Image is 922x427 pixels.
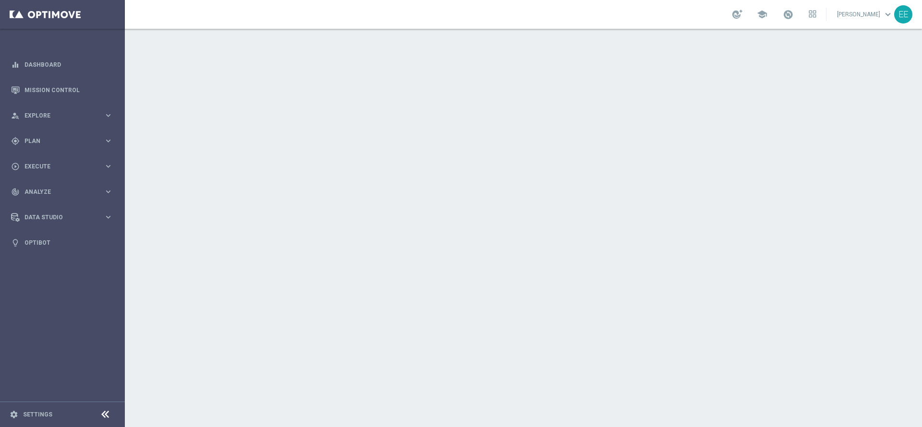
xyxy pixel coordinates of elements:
i: lightbulb [11,238,20,247]
a: Settings [23,412,52,417]
div: Data Studio [11,213,104,222]
span: school [757,9,767,20]
div: Analyze [11,188,104,196]
i: gps_fixed [11,137,20,145]
span: Data Studio [24,214,104,220]
i: keyboard_arrow_right [104,136,113,145]
div: EE [894,5,912,24]
button: Mission Control [11,86,113,94]
button: lightbulb Optibot [11,239,113,247]
span: Analyze [24,189,104,195]
div: Explore [11,111,104,120]
i: track_changes [11,188,20,196]
button: Data Studio keyboard_arrow_right [11,213,113,221]
span: keyboard_arrow_down [883,9,893,20]
div: Plan [11,137,104,145]
button: track_changes Analyze keyboard_arrow_right [11,188,113,196]
i: keyboard_arrow_right [104,111,113,120]
span: Plan [24,138,104,144]
div: Execute [11,162,104,171]
button: play_circle_outline Execute keyboard_arrow_right [11,163,113,170]
span: Execute [24,164,104,169]
span: Explore [24,113,104,119]
a: Dashboard [24,52,113,77]
button: person_search Explore keyboard_arrow_right [11,112,113,119]
a: Optibot [24,230,113,255]
button: gps_fixed Plan keyboard_arrow_right [11,137,113,145]
i: keyboard_arrow_right [104,213,113,222]
a: Mission Control [24,77,113,103]
a: [PERSON_NAME]keyboard_arrow_down [836,7,894,22]
i: person_search [11,111,20,120]
i: keyboard_arrow_right [104,162,113,171]
i: equalizer [11,60,20,69]
i: settings [10,410,18,419]
button: equalizer Dashboard [11,61,113,69]
i: play_circle_outline [11,162,20,171]
div: Dashboard [11,52,113,77]
i: keyboard_arrow_right [104,187,113,196]
div: Optibot [11,230,113,255]
div: Mission Control [11,77,113,103]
